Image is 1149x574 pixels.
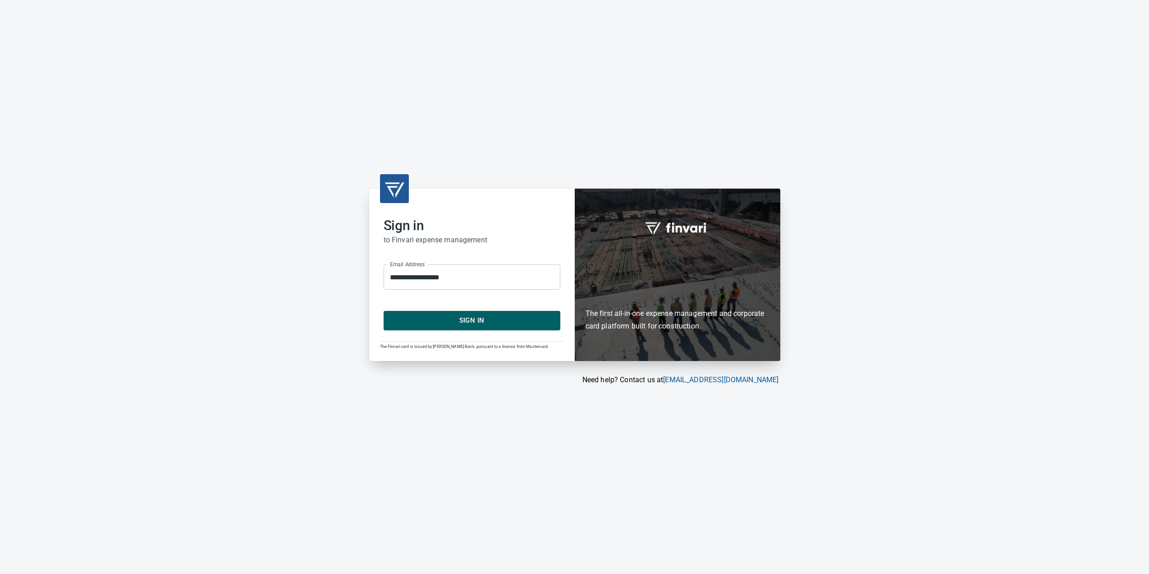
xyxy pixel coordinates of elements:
[663,375,778,384] a: [EMAIL_ADDRESS][DOMAIN_NAME]
[384,178,405,199] img: transparent_logo.png
[644,217,711,238] img: fullword_logo_white.png
[369,375,779,385] p: Need help? Contact us at
[586,255,769,333] h6: The first all-in-one expense management and corporate card platform built for construction.
[380,344,548,349] span: The Finvari card is issued by [PERSON_NAME] Bank, pursuant to a license from Mastercard
[384,218,560,234] h2: Sign in
[575,189,780,361] div: Finvari
[384,311,560,330] button: Sign In
[384,234,560,246] h6: to Finvari expense management
[394,315,550,326] span: Sign In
